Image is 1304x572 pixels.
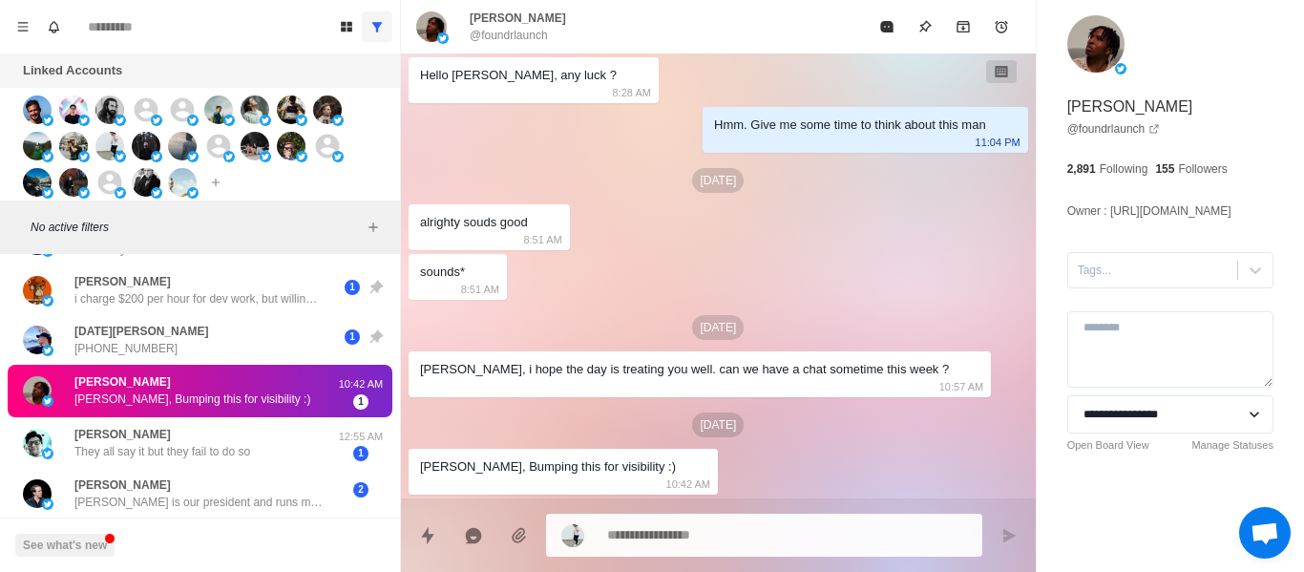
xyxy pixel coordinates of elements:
p: 10:42 AM [337,376,385,392]
img: picture [223,151,235,162]
img: picture [23,276,52,305]
p: [PERSON_NAME] [74,373,171,391]
img: picture [168,132,197,160]
div: [PERSON_NAME], Bumping this for visibility :) [420,456,676,477]
img: picture [78,115,90,126]
a: Open chat [1239,507,1291,559]
img: picture [168,168,197,197]
img: picture [132,168,160,197]
button: Notifications [38,11,69,42]
img: picture [42,151,53,162]
p: [DATE] [692,168,744,193]
button: Quick replies [409,517,447,555]
button: Send message [990,517,1028,555]
img: picture [23,479,52,508]
p: @foundrlaunch [470,27,548,44]
div: Hmm. Give me some time to think about this man [714,115,986,136]
img: picture [42,448,53,459]
p: [PHONE_NUMBER] [74,340,178,357]
div: Hello [PERSON_NAME], any luck ? [420,65,617,86]
div: sounds* [420,262,465,283]
img: picture [223,115,235,126]
p: 12:55 AM [337,429,385,445]
span: 1 [345,280,360,295]
a: Open Board View [1067,437,1149,454]
p: [DATE][PERSON_NAME] [74,323,208,340]
img: picture [277,132,305,160]
button: See what's new [15,534,115,557]
img: picture [23,168,52,197]
button: Reply with AI [454,517,493,555]
button: Add reminder [982,8,1020,46]
p: [PERSON_NAME] [470,10,566,27]
img: picture [23,132,52,160]
img: picture [1067,15,1125,73]
span: 1 [353,394,368,410]
img: picture [59,132,88,160]
img: picture [187,151,199,162]
button: Add filters [362,216,385,239]
img: picture [296,115,307,126]
p: [PERSON_NAME], Bumping this for visibility :) [74,391,310,408]
span: 2 [353,482,368,498]
img: picture [313,95,342,124]
p: 8:51 AM [461,279,499,300]
img: picture [151,187,162,199]
img: picture [561,524,584,547]
p: 10:42 AM [666,474,710,495]
img: picture [95,95,124,124]
img: picture [59,168,88,197]
img: picture [260,115,271,126]
div: alrighty souds good [420,212,528,233]
p: [DATE] [692,413,744,437]
p: 10:57 AM [939,376,983,397]
div: [PERSON_NAME], i hope the day is treating you well. can we have a chat sometime this week ? [420,359,949,380]
span: 1 [353,446,368,461]
img: picture [277,95,305,124]
p: Followers [1178,160,1227,178]
img: picture [296,151,307,162]
button: Pin [906,8,944,46]
p: 2,891 [1067,160,1096,178]
img: picture [23,326,52,354]
button: Board View [331,11,362,42]
img: picture [187,115,199,126]
p: [PERSON_NAME] is our president and runs marketing [74,494,323,511]
p: 8:28 AM [613,82,651,103]
img: picture [1115,63,1126,74]
img: picture [241,95,269,124]
img: picture [260,151,271,162]
button: Add account [204,171,227,194]
img: picture [78,187,90,199]
img: picture [23,429,52,457]
p: 11:04 PM [976,132,1020,153]
img: picture [115,151,126,162]
img: picture [95,132,124,160]
img: picture [115,115,126,126]
p: Owner : [URL][DOMAIN_NAME] [1067,201,1231,222]
img: picture [42,395,53,407]
a: Manage Statuses [1191,437,1273,454]
span: 1 [345,329,360,345]
img: picture [42,187,53,199]
button: Menu [8,11,38,42]
img: picture [132,132,160,160]
img: picture [78,151,90,162]
button: Mark as read [868,8,906,46]
img: picture [59,95,88,124]
p: Linked Accounts [23,61,122,80]
p: [PERSON_NAME] [74,273,171,290]
img: picture [332,151,344,162]
img: picture [23,376,52,405]
img: picture [42,295,53,307]
p: They all say it but they fail to do so [74,443,250,460]
p: 155 [1155,160,1174,178]
p: [PERSON_NAME] [74,477,171,494]
button: Show all conversations [362,11,392,42]
img: picture [332,115,344,126]
button: Archive [944,8,982,46]
img: picture [241,132,269,160]
p: 8:51 AM [523,229,561,250]
img: picture [42,498,53,510]
a: @foundrlaunch [1067,120,1161,138]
